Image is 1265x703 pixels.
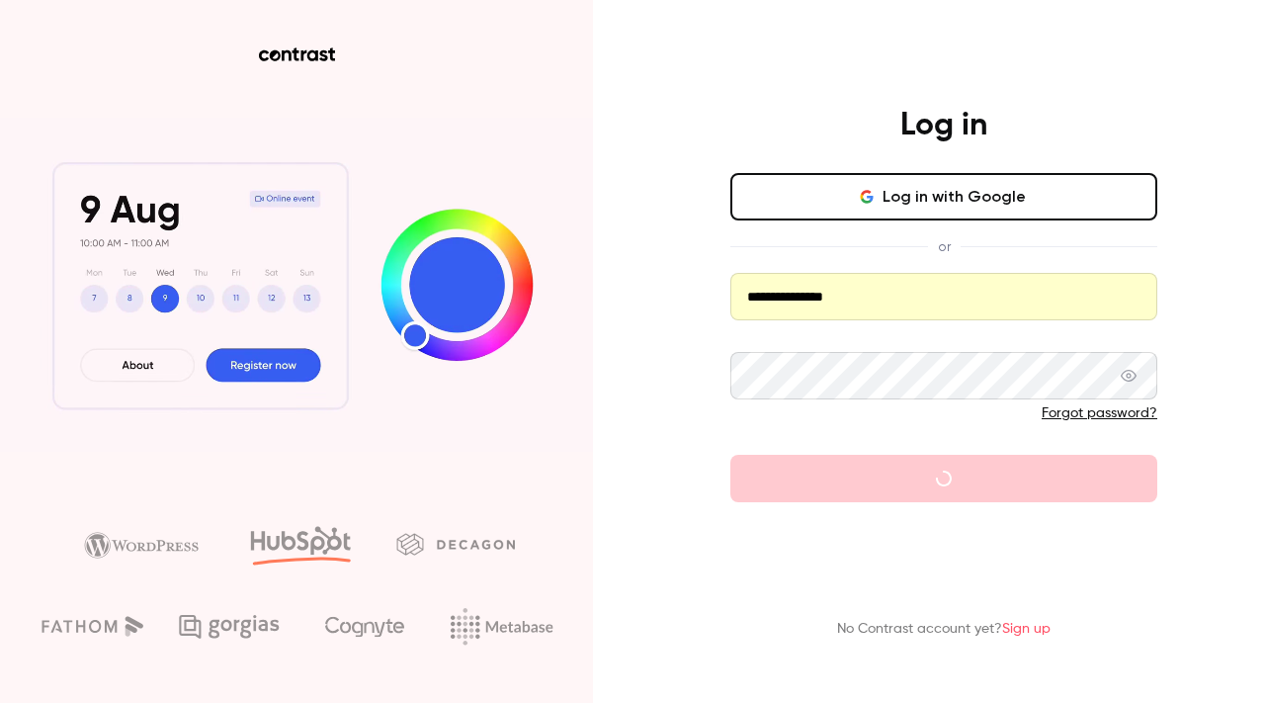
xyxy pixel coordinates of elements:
img: decagon [396,533,515,555]
span: or [928,236,961,257]
h4: Log in [900,106,987,145]
p: No Contrast account yet? [837,619,1051,640]
a: Forgot password? [1042,406,1157,420]
a: Sign up [1002,622,1051,636]
button: Log in with Google [730,173,1157,220]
